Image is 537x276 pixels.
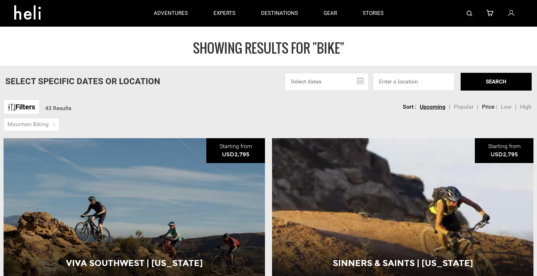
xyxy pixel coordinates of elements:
[454,103,473,110] span: Popular
[4,99,40,115] a: Filters
[461,73,532,91] button: SEARCH
[420,103,445,110] span: Upcoming
[5,75,160,87] p: Select Specific Dates Or Location
[285,73,369,91] input: Select dates
[477,103,478,111] li: |
[373,73,455,91] input: Enter a location
[482,103,497,111] li: Price :
[261,10,298,17] p: destinations
[403,103,416,111] li: Sort :
[213,10,235,17] p: experts
[515,103,516,111] li: |
[501,103,511,110] span: Low
[520,103,532,110] span: High
[7,120,49,129] span: Mountain Biking
[8,104,15,111] img: btn-icon.svg
[52,123,56,126] img: close-icon.png
[449,103,450,111] li: |
[45,105,71,112] span: 43 Results
[154,10,188,17] p: adventures
[467,11,472,16] img: search-bar-icon.svg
